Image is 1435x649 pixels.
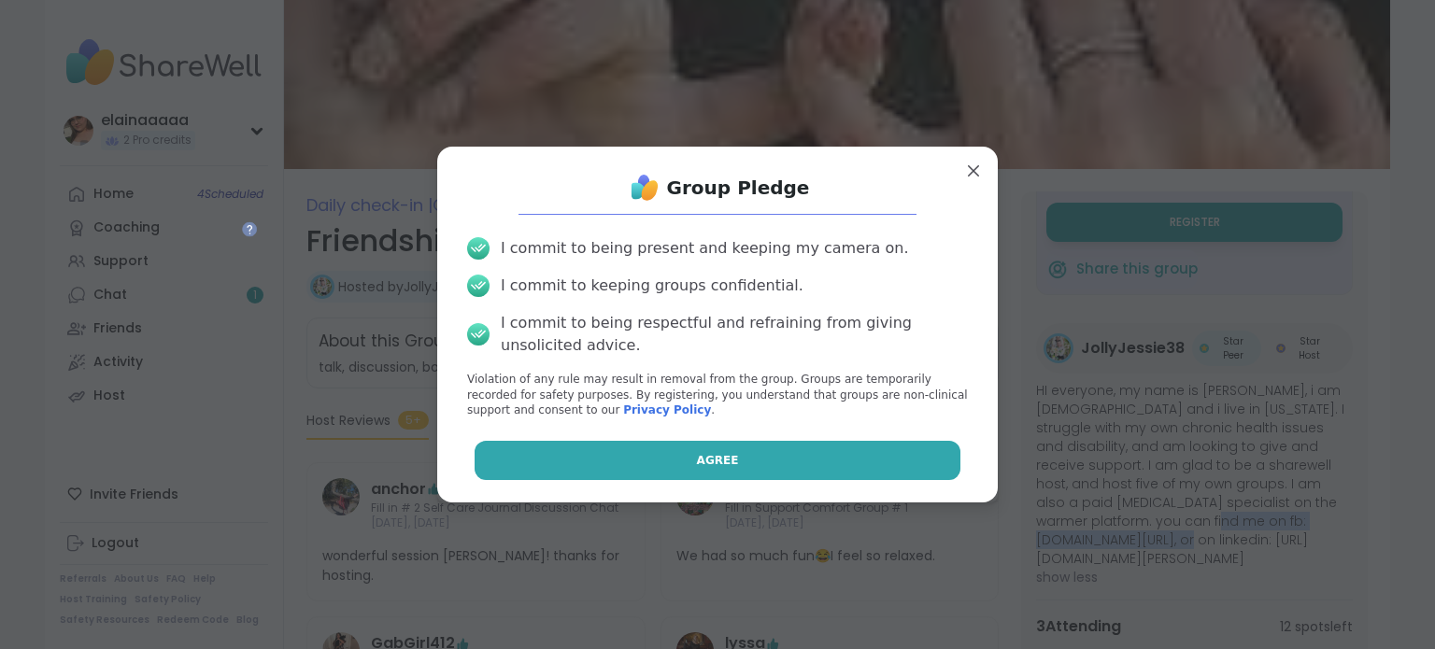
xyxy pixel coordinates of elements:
[242,221,257,236] iframe: Spotlight
[697,452,739,469] span: Agree
[626,169,663,206] img: ShareWell Logo
[501,275,803,297] div: I commit to keeping groups confidential.
[667,175,810,201] h1: Group Pledge
[501,312,968,357] div: I commit to being respectful and refraining from giving unsolicited advice.
[467,372,968,418] p: Violation of any rule may result in removal from the group. Groups are temporarily recorded for s...
[501,237,908,260] div: I commit to being present and keeping my camera on.
[475,441,961,480] button: Agree
[623,403,711,416] a: Privacy Policy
